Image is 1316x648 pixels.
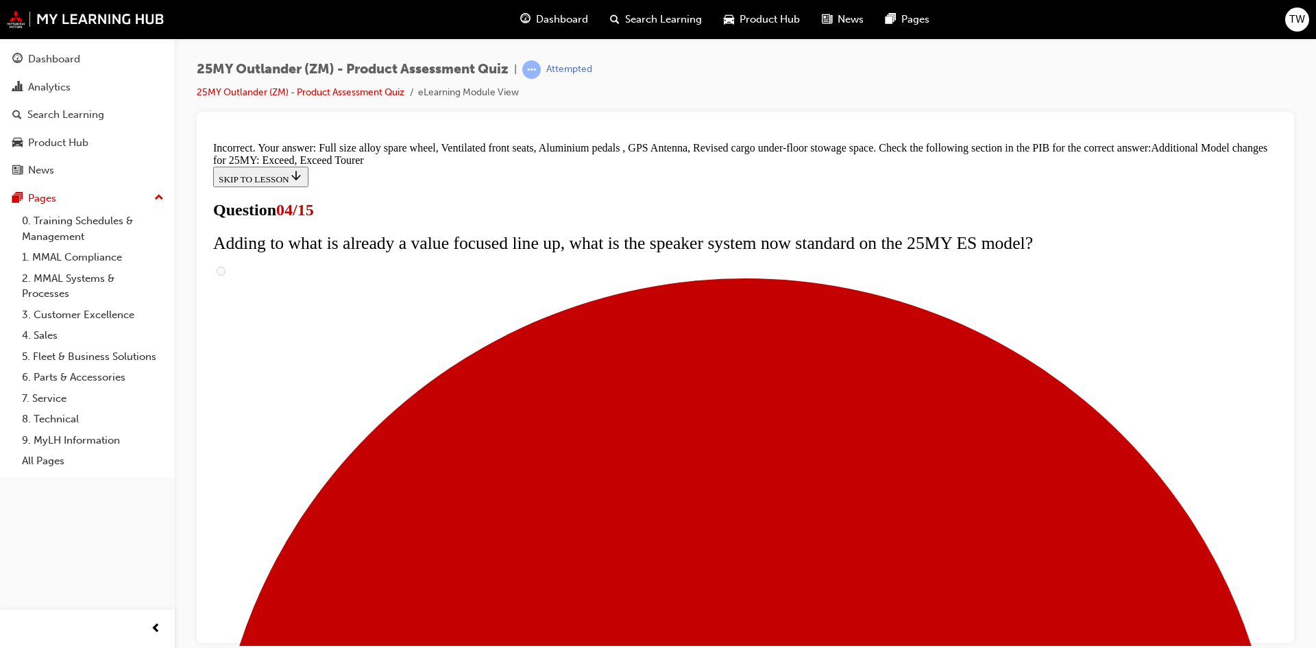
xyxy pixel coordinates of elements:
span: learningRecordVerb_ATTEMPT-icon [522,60,541,79]
span: car-icon [724,11,734,28]
a: 2. MMAL Systems & Processes [16,268,169,304]
button: DashboardAnalyticsSearch LearningProduct HubNews [5,44,169,186]
a: news-iconNews [811,5,875,34]
a: 8. Technical [16,409,169,430]
a: 9. MyLH Information [16,430,169,451]
div: Search Learning [27,107,104,123]
span: pages-icon [12,193,23,205]
div: Pages [28,191,56,206]
a: pages-iconPages [875,5,940,34]
li: eLearning Module View [418,85,519,101]
a: Analytics [5,75,169,100]
span: Product Hub [740,12,800,27]
div: Attempted [546,63,592,76]
span: news-icon [12,165,23,177]
span: Search Learning [625,12,702,27]
span: | [514,62,517,77]
a: Dashboard [5,47,169,72]
div: Product Hub [28,135,88,151]
a: Search Learning [5,102,169,128]
span: prev-icon [151,621,161,638]
span: Pages [901,12,929,27]
img: mmal [7,10,164,28]
a: All Pages [16,451,169,472]
a: car-iconProduct Hub [713,5,811,34]
div: Incorrect. Your answer: Full size alloy spare wheel, Ventilated front seats, Aluminium pedals , G... [5,5,1070,30]
span: car-icon [12,137,23,149]
a: 4. Sales [16,325,169,346]
a: News [5,158,169,183]
a: 25MY Outlander (ZM) - Product Assessment Quiz [197,86,404,98]
span: pages-icon [886,11,896,28]
a: 3. Customer Excellence [16,304,169,326]
span: news-icon [822,11,832,28]
span: chart-icon [12,82,23,94]
span: Dashboard [536,12,588,27]
span: SKIP TO LESSON [11,38,95,48]
span: up-icon [154,189,164,207]
button: Pages [5,186,169,211]
span: search-icon [610,11,620,28]
a: 5. Fleet & Business Solutions [16,346,169,368]
div: Analytics [28,80,71,95]
a: search-iconSearch Learning [599,5,713,34]
button: TW [1285,8,1309,32]
div: News [28,163,54,178]
button: SKIP TO LESSON [5,30,101,51]
span: guage-icon [12,53,23,66]
span: guage-icon [520,11,531,28]
a: 1. MMAL Compliance [16,247,169,268]
span: 25MY Outlander (ZM) - Product Assessment Quiz [197,62,509,77]
a: 7. Service [16,388,169,409]
div: Dashboard [28,51,80,67]
a: Product Hub [5,130,169,156]
a: 6. Parts & Accessories [16,367,169,388]
a: guage-iconDashboard [509,5,599,34]
span: News [838,12,864,27]
span: TW [1289,12,1305,27]
a: 0. Training Schedules & Management [16,211,169,247]
span: search-icon [12,109,22,121]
